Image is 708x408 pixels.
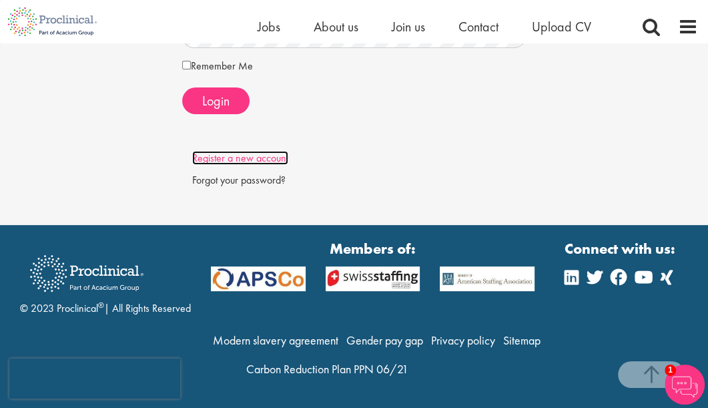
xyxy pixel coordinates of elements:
a: Upload CV [532,18,591,35]
a: Contact [458,18,498,35]
iframe: reCAPTCHA [9,359,180,399]
a: Carbon Reduction Plan PPN 06/21 [246,361,408,377]
a: Modern slavery agreement [213,333,338,348]
span: 1 [665,365,676,376]
sup: ® [98,300,104,311]
div: Forgot your password? [192,173,516,188]
a: Register a new account [192,151,288,165]
img: APSCo [201,266,316,292]
a: Jobs [258,18,280,35]
div: © 2023 Proclinical | All Rights Reserved [20,245,191,317]
strong: Members of: [211,238,535,259]
a: About us [314,18,358,35]
strong: Connect with us: [565,238,678,259]
button: Login [182,87,250,114]
label: Remember Me [182,58,253,74]
img: Chatbot [665,365,705,405]
img: Proclinical Recruitment [20,246,153,301]
input: Remember Me [182,61,191,69]
a: Gender pay gap [346,333,423,348]
img: APSCo [430,266,545,292]
img: APSCo [316,266,430,292]
a: Sitemap [503,333,541,348]
span: Login [202,92,230,110]
a: Privacy policy [431,333,495,348]
a: Join us [392,18,425,35]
